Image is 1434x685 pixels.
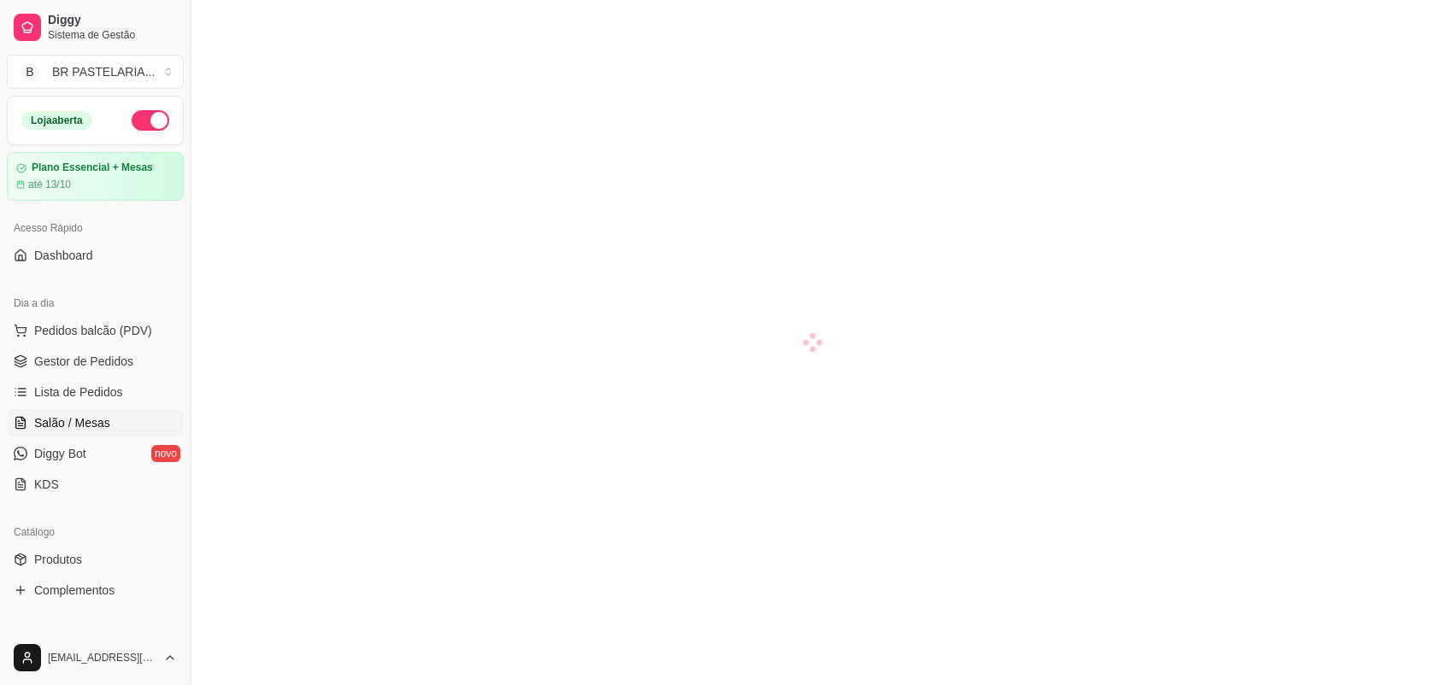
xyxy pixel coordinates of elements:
a: Plano Essencial + Mesasaté 13/10 [7,152,184,201]
a: Diggy Botnovo [7,440,184,467]
span: B [21,63,38,80]
span: Lista de Pedidos [34,383,123,401]
a: Dashboard [7,242,184,269]
a: Salão / Mesas [7,409,184,436]
a: Lista de Pedidos [7,378,184,406]
article: Plano Essencial + Mesas [32,161,153,174]
div: Acesso Rápido [7,214,184,242]
a: KDS [7,471,184,498]
span: Pedidos balcão (PDV) [34,322,152,339]
span: Dashboard [34,247,93,264]
div: Catálogo [7,518,184,546]
span: Sistema de Gestão [48,28,177,42]
button: Select a team [7,55,184,89]
span: KDS [34,476,59,493]
span: Diggy [48,13,177,28]
span: Produtos [34,551,82,568]
button: [EMAIL_ADDRESS][DOMAIN_NAME] [7,637,184,678]
span: Salão / Mesas [34,414,110,431]
a: Produtos [7,546,184,573]
div: BR PASTELARIA ... [52,63,155,80]
span: Diggy Bot [34,445,86,462]
button: Pedidos balcão (PDV) [7,317,184,344]
a: DiggySistema de Gestão [7,7,184,48]
span: Gestor de Pedidos [34,353,133,370]
div: Dia a dia [7,290,184,317]
a: Complementos [7,577,184,604]
a: Gestor de Pedidos [7,348,184,375]
span: Complementos [34,582,115,599]
article: até 13/10 [28,178,71,191]
button: Alterar Status [132,110,169,131]
div: Loja aberta [21,111,92,130]
span: [EMAIL_ADDRESS][DOMAIN_NAME] [48,651,156,665]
